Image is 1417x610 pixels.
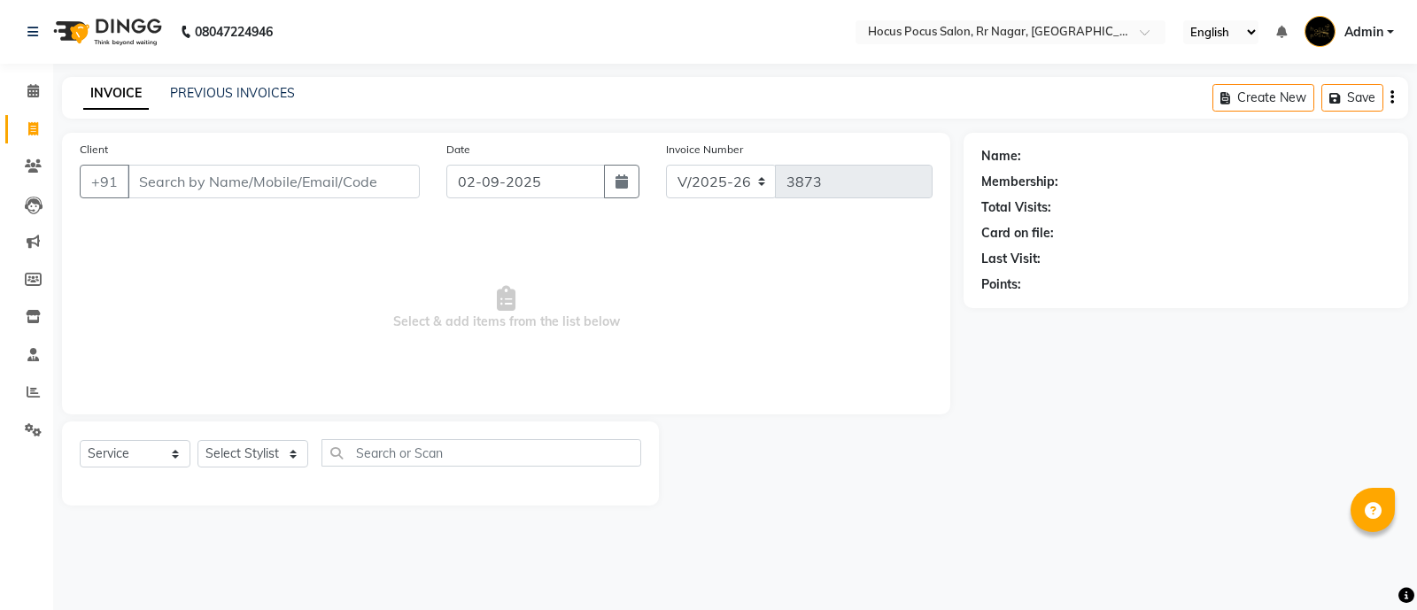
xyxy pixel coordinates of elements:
[981,250,1041,268] div: Last Visit:
[981,275,1021,294] div: Points:
[1212,84,1314,112] button: Create New
[666,142,743,158] label: Invoice Number
[1321,84,1383,112] button: Save
[1305,16,1336,47] img: Admin
[981,224,1054,243] div: Card on file:
[981,198,1051,217] div: Total Visits:
[1344,23,1383,42] span: Admin
[80,165,129,198] button: +91
[195,7,273,57] b: 08047224946
[170,85,295,101] a: PREVIOUS INVOICES
[981,173,1058,191] div: Membership:
[80,220,933,397] span: Select & add items from the list below
[45,7,166,57] img: logo
[446,142,470,158] label: Date
[80,142,108,158] label: Client
[321,439,641,467] input: Search or Scan
[83,78,149,110] a: INVOICE
[128,165,420,198] input: Search by Name/Mobile/Email/Code
[981,147,1021,166] div: Name:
